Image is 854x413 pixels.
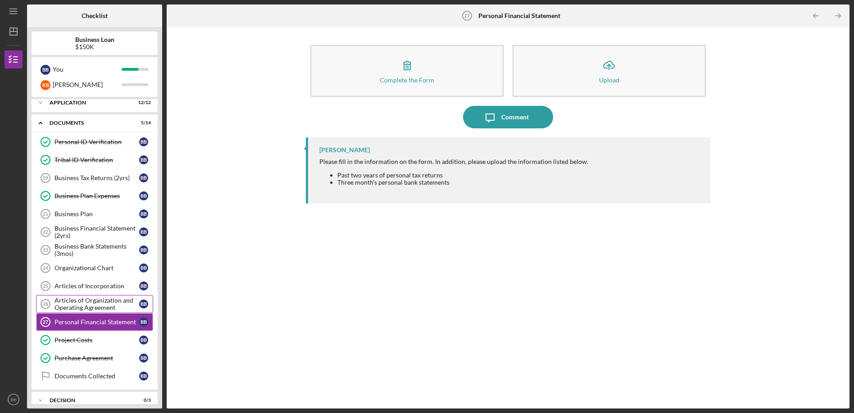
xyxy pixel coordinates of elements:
tspan: 27 [43,319,48,325]
div: B B [139,281,148,290]
div: B B [139,263,148,272]
li: Three month's personal bank statements [337,179,588,186]
div: Articles of Organization and Operating Agreement [55,297,139,311]
div: Application [50,100,128,105]
div: B B [139,372,148,381]
a: 19Business Tax Returns (2yrs)BB [36,169,153,187]
div: K B [41,80,50,90]
div: Please fill in the information on the form. In addition, please upload the information listed below. [319,158,588,165]
div: Business Plan Expenses [55,192,139,200]
b: Business Loan [75,36,114,43]
a: Business Plan ExpensesBB [36,187,153,205]
div: Documents Collected [55,372,139,380]
a: 22Business Financial Statement (2yrs)BB [36,223,153,241]
div: 0 / 3 [135,398,151,403]
tspan: 25 [43,283,48,289]
div: 5 / 14 [135,120,151,126]
div: Business Financial Statement (2yrs) [55,225,139,239]
a: Documents CollectedBB [36,367,153,385]
b: Personal Financial Statement [478,12,560,19]
tspan: 26 [43,301,48,307]
div: B B [139,336,148,345]
div: Purchase Agreement [55,354,139,362]
a: Purchase AgreementBB [36,349,153,367]
div: Business Plan [55,210,139,218]
div: B B [139,137,148,146]
div: $150K [75,43,114,50]
tspan: 23 [43,247,48,253]
a: 23Business Bank Statements (3mos)BB [36,241,153,259]
div: B B [139,318,148,327]
div: You [53,62,122,77]
a: Personal ID VerificationBB [36,133,153,151]
a: 27Personal Financial StatementBB [36,313,153,331]
li: Past two years of personal tax returns [337,172,588,179]
div: [PERSON_NAME] [53,77,122,92]
div: B B [139,227,148,236]
div: 12 / 12 [135,100,151,105]
div: B B [41,65,50,75]
a: Project CostsBB [36,331,153,349]
a: 21Business PlanBB [36,205,153,223]
div: Tribal ID Verification [55,156,139,163]
tspan: 19 [42,175,48,181]
button: Complete the Form [310,45,504,97]
div: Personal Financial Statement [55,318,139,326]
a: Tribal ID VerificationBB [36,151,153,169]
div: Organizational Chart [55,264,139,272]
tspan: 27 [464,13,470,18]
div: Complete the Form [380,77,434,83]
button: Comment [463,106,553,128]
div: Documents [50,120,128,126]
div: Project Costs [55,336,139,344]
a: 24Organizational ChartBB [36,259,153,277]
div: Comment [501,106,529,128]
tspan: 22 [43,229,48,235]
div: B B [139,155,148,164]
text: BB [11,397,17,402]
div: B B [139,191,148,200]
div: Business Bank Statements (3mos) [55,243,139,257]
div: Upload [599,77,619,83]
div: [PERSON_NAME] [319,146,370,154]
div: B B [139,245,148,254]
div: Articles of Incorporation [55,282,139,290]
tspan: 24 [43,265,49,271]
div: Personal ID Verification [55,138,139,145]
div: B B [139,173,148,182]
a: 26Articles of Organization and Operating AgreementBB [36,295,153,313]
div: B B [139,209,148,218]
tspan: 21 [43,211,48,217]
div: B B [139,300,148,309]
div: Business Tax Returns (2yrs) [55,174,139,182]
button: BB [5,390,23,408]
a: 25Articles of IncorporationBB [36,277,153,295]
button: Upload [513,45,706,97]
div: Decision [50,398,128,403]
b: Checklist [82,12,108,19]
div: B B [139,354,148,363]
